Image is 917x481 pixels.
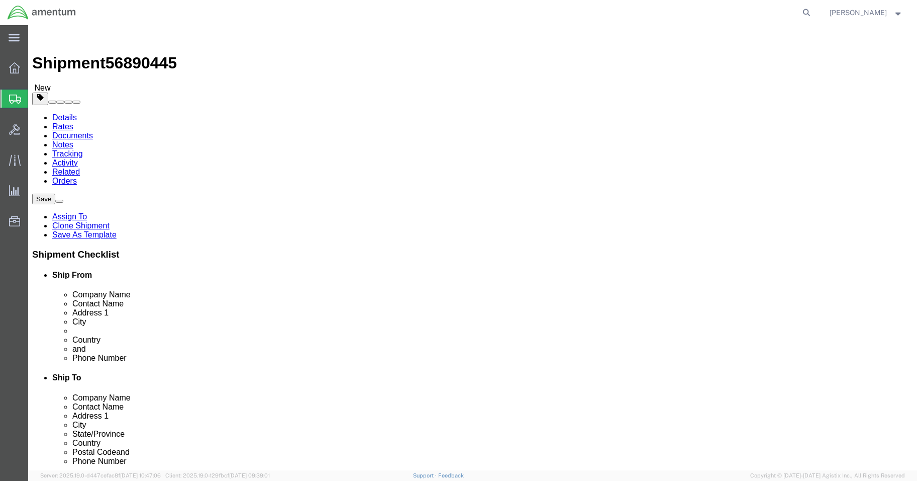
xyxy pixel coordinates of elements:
[165,472,270,478] span: Client: 2025.19.0-129fbcf
[28,25,917,470] iframe: FS Legacy Container
[438,472,464,478] a: Feedback
[750,471,905,480] span: Copyright © [DATE]-[DATE] Agistix Inc., All Rights Reserved
[120,472,161,478] span: [DATE] 10:47:06
[40,472,161,478] span: Server: 2025.19.0-d447cefac8f
[7,5,76,20] img: logo
[830,7,887,18] span: Eddie Gonzalez
[229,472,270,478] span: [DATE] 09:39:01
[413,472,438,478] a: Support
[829,7,903,19] button: [PERSON_NAME]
